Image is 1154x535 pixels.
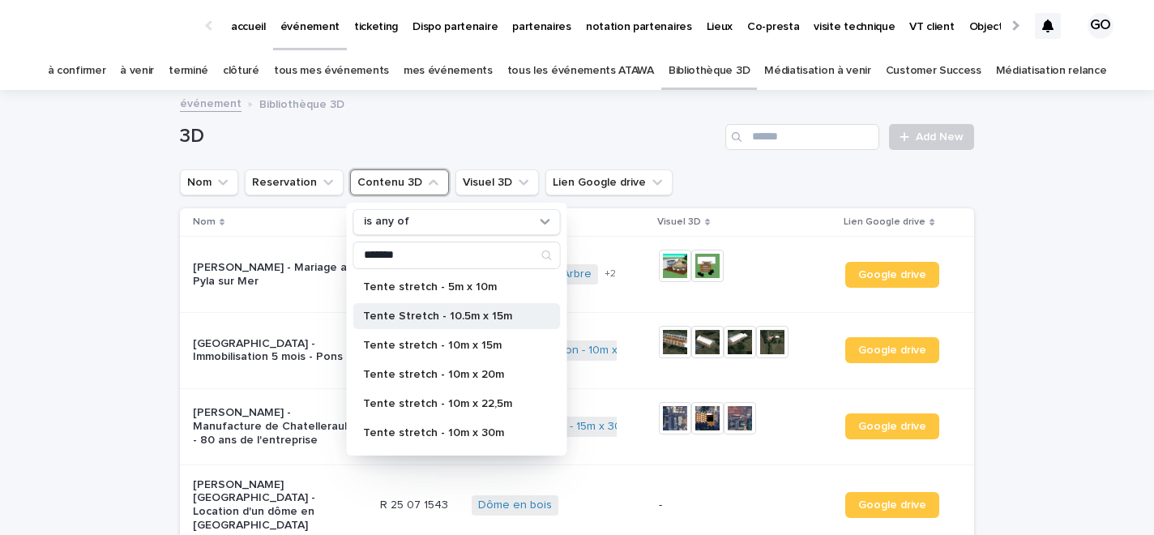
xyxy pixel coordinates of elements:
[669,52,750,90] a: Bibliothèque 3D
[180,169,238,195] button: Nom
[353,242,561,269] div: Search
[605,269,616,279] span: + 2
[274,52,389,90] a: tous mes événements
[245,169,344,195] button: Reservation
[858,269,926,280] span: Google drive
[193,478,355,533] p: [PERSON_NAME] [GEOGRAPHIC_DATA] - Location d'un dôme en [GEOGRAPHIC_DATA]
[858,421,926,432] span: Google drive
[455,169,539,195] button: Visuel 3D
[180,237,974,313] tr: [PERSON_NAME] - Mariage au Pyla sur MerR 25 06 3169R 25 06 3169 Plan de table Arbre +2Google drive
[507,52,654,90] a: tous les événements ATAWA
[858,499,926,511] span: Google drive
[350,169,449,195] button: Contenu 3D
[32,10,190,42] img: Ls34BcGeRexTGTNfXpUC
[380,495,451,512] p: R 25 07 1543
[1088,13,1113,39] div: GO
[120,52,154,90] a: à venir
[193,261,355,289] p: [PERSON_NAME] - Mariage au Pyla sur Mer
[354,242,560,268] input: Search
[764,52,871,90] a: Médiatisation à venir
[363,281,535,293] p: Tente stretch - 5m x 10m
[916,131,964,143] span: Add New
[478,499,552,512] a: Dôme en bois
[845,262,939,288] a: Google drive
[363,310,535,322] p: Tente Stretch - 10.5m x 15m
[180,93,241,112] a: événement
[364,215,409,229] p: is any of
[193,406,355,447] p: [PERSON_NAME] - Manufacture de Chatellerault - 80 ans de l'entreprise
[659,499,821,512] p: -
[223,52,259,90] a: clôturé
[996,52,1107,90] a: Médiatisation relance
[545,169,673,195] button: Lien Google drive
[193,337,355,365] p: [GEOGRAPHIC_DATA] - Immobilisation 5 mois - Pons
[48,52,106,90] a: à confirmer
[858,345,926,356] span: Google drive
[180,125,719,148] h1: 3D
[259,94,344,112] p: Bibliothèque 3D
[845,413,939,439] a: Google drive
[562,267,592,281] a: Arbre
[363,398,535,409] p: Tente stretch - 10m x 22,5m
[180,312,974,388] tr: [GEOGRAPHIC_DATA] - Immobilisation 5 mois - PonsR 25 02 3460R 25 02 3460 Tente de réception - 10m...
[657,213,701,231] p: Visuel 3D
[889,124,974,150] a: Add New
[845,492,939,518] a: Google drive
[845,337,939,363] a: Google drive
[404,52,493,90] a: mes événements
[844,213,925,231] p: Lien Google drive
[169,52,208,90] a: terminé
[363,340,535,351] p: Tente stretch - 10m x 15m
[180,388,974,464] tr: [PERSON_NAME] - Manufacture de Chatellerault - 80 ans de l'entrepriseR 25 06 4459R 25 06 4459 [PE...
[886,52,981,90] a: Customer Success
[193,213,216,231] p: Nom
[363,369,535,380] p: Tente stretch - 10m x 20m
[363,427,535,439] p: Tente stretch - 10m x 30m
[725,124,879,150] input: Search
